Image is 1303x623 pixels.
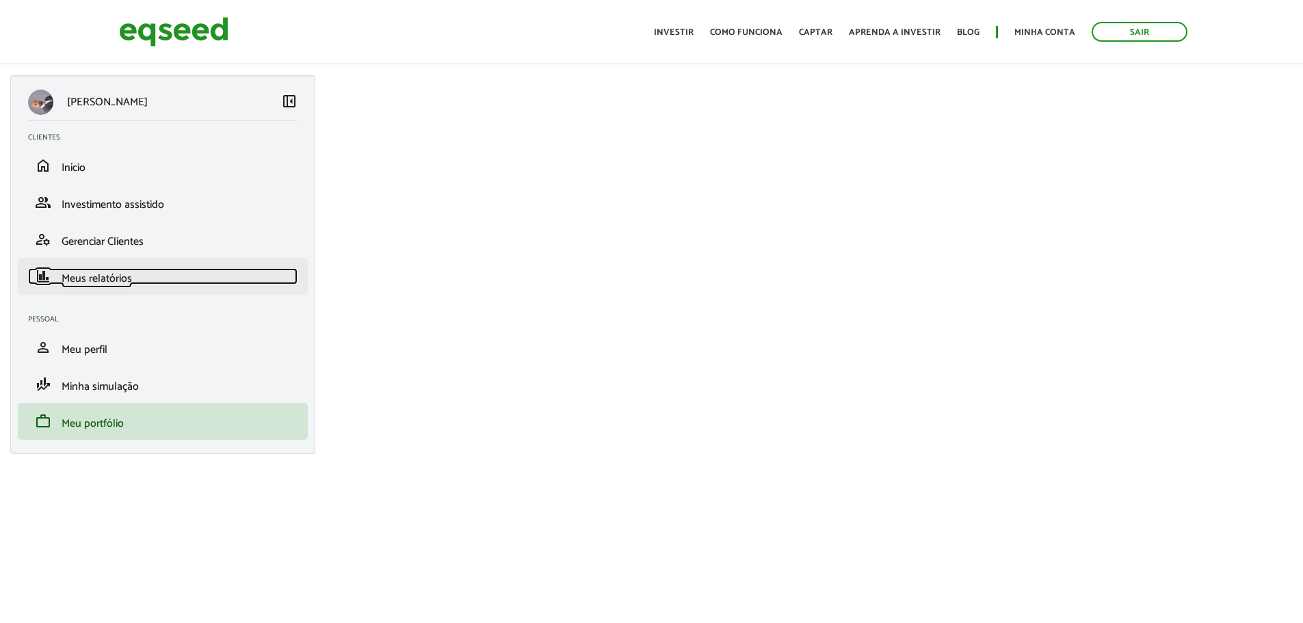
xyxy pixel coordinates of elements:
[18,184,308,221] li: Investimento assistido
[18,329,308,366] li: Meu perfil
[28,413,298,429] a: workMeu portfólio
[654,28,694,37] a: Investir
[62,341,107,359] span: Meu perfil
[35,194,51,211] span: group
[28,194,298,211] a: groupInvestimento assistido
[28,339,298,356] a: personMeu perfil
[62,233,144,251] span: Gerenciar Clientes
[18,366,308,403] li: Minha simulação
[35,268,51,284] span: finance
[18,258,308,295] li: Meus relatórios
[849,28,940,37] a: Aprenda a investir
[281,93,298,112] a: Colapsar menu
[62,269,132,288] span: Meus relatórios
[28,268,298,284] a: financeMeus relatórios
[28,376,298,393] a: finance_modeMinha simulação
[35,413,51,429] span: work
[62,196,164,214] span: Investimento assistido
[35,376,51,393] span: finance_mode
[35,339,51,356] span: person
[67,96,148,109] p: [PERSON_NAME]
[1092,22,1187,42] a: Sair
[62,377,139,396] span: Minha simulação
[62,414,124,433] span: Meu portfólio
[119,14,228,50] img: EqSeed
[62,159,85,177] span: Início
[28,315,308,323] h2: Pessoal
[18,403,308,440] li: Meu portfólio
[710,28,782,37] a: Como funciona
[957,28,979,37] a: Blog
[18,147,308,184] li: Início
[1014,28,1075,37] a: Minha conta
[18,221,308,258] li: Gerenciar Clientes
[28,133,308,142] h2: Clientes
[35,231,51,248] span: manage_accounts
[799,28,832,37] a: Captar
[281,93,298,109] span: left_panel_close
[28,231,298,248] a: manage_accountsGerenciar Clientes
[28,157,298,174] a: homeInício
[35,157,51,174] span: home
